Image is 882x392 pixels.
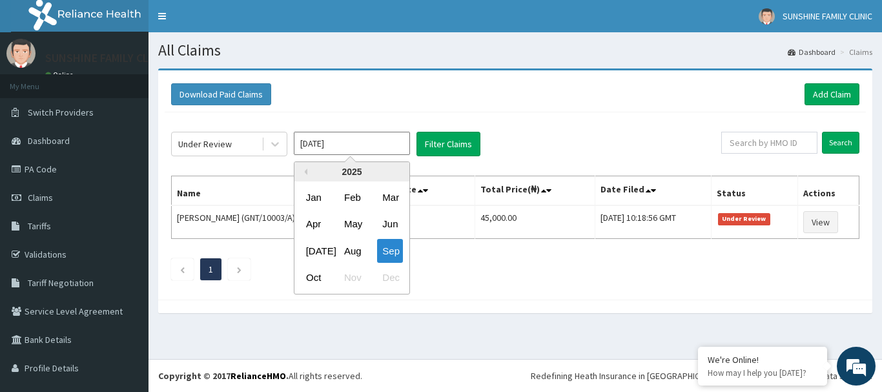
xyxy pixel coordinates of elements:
[149,359,882,392] footer: All rights reserved.
[171,83,271,105] button: Download Paid Claims
[595,205,712,239] td: [DATE] 10:18:56 GMT
[209,263,213,275] a: Page 1 is your current page
[178,138,232,150] div: Under Review
[294,162,409,181] div: 2025
[45,70,76,79] a: Online
[377,212,403,236] div: Choose June 2025
[301,185,327,209] div: Choose January 2025
[708,354,817,366] div: We're Online!
[797,176,859,206] th: Actions
[339,185,365,209] div: Choose February 2025
[172,176,345,206] th: Name
[28,277,94,289] span: Tariff Negotiation
[837,46,872,57] li: Claims
[301,169,307,175] button: Previous Year
[172,205,345,239] td: [PERSON_NAME] (GNT/10003/A)
[301,239,327,263] div: Choose July 2025
[179,263,185,275] a: Previous page
[28,220,51,232] span: Tariffs
[6,258,246,303] textarea: Type your message and hit 'Enter'
[783,10,872,22] span: SUNSHINE FAMILY CLINIC
[531,369,872,382] div: Redefining Heath Insurance in [GEOGRAPHIC_DATA] using Telemedicine and Data Science!
[822,132,859,154] input: Search
[24,65,52,97] img: d_794563401_company_1708531726252_794563401
[595,176,712,206] th: Date Filed
[377,239,403,263] div: Choose September 2025
[28,107,94,118] span: Switch Providers
[45,52,169,64] p: SUNSHINE FAMILY CLINIC
[805,83,859,105] a: Add Claim
[28,135,70,147] span: Dashboard
[75,115,178,245] span: We're online!
[708,367,817,378] p: How may I help you today?
[339,239,365,263] div: Choose August 2025
[377,185,403,209] div: Choose March 2025
[158,42,872,59] h1: All Claims
[788,46,836,57] a: Dashboard
[294,132,410,155] input: Select Month and Year
[475,176,595,206] th: Total Price(₦)
[759,8,775,25] img: User Image
[231,370,286,382] a: RelianceHMO
[339,212,365,236] div: Choose May 2025
[803,211,838,233] a: View
[294,184,409,291] div: month 2025-09
[718,213,770,225] span: Under Review
[301,212,327,236] div: Choose April 2025
[301,266,327,290] div: Choose October 2025
[67,72,217,89] div: Chat with us now
[712,176,798,206] th: Status
[236,263,242,275] a: Next page
[721,132,817,154] input: Search by HMO ID
[475,205,595,239] td: 45,000.00
[28,192,53,203] span: Claims
[212,6,243,37] div: Minimize live chat window
[6,39,36,68] img: User Image
[158,370,289,382] strong: Copyright © 2017 .
[416,132,480,156] button: Filter Claims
